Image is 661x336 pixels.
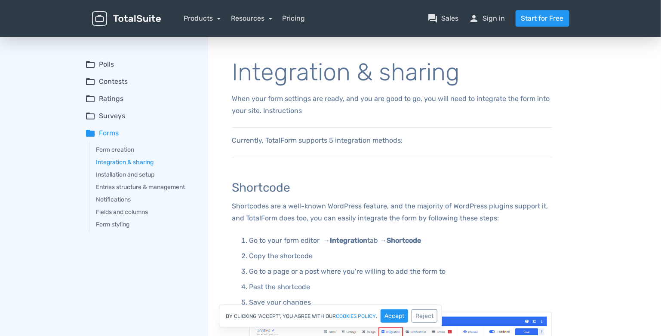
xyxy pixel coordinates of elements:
[96,145,196,154] a: Form creation
[92,11,161,26] img: TotalSuite for WordPress
[249,281,552,293] p: Past the shortcode
[86,76,196,87] summary: folder_openContests
[96,220,196,229] a: Form styling
[96,158,196,167] a: Integration & sharing
[336,314,376,319] a: cookies policy
[381,309,408,323] button: Accept
[232,200,552,224] p: Shortcodes are a well-known WordPress feature, and the majority of WordPress plugins support it, ...
[516,10,569,27] a: Start for Free
[232,181,552,195] h3: Shortcode
[96,208,196,217] a: Fields and columns
[249,250,552,262] p: Copy the shortcode
[249,296,552,309] p: Save your changes
[428,13,459,24] a: question_answerSales
[249,266,552,278] p: Go to a page or a post where you’re willing to add the form to
[469,13,505,24] a: personSign in
[184,14,221,22] a: Products
[330,236,368,244] b: Integration
[86,76,96,87] span: folder_open
[469,13,480,24] span: person
[86,59,96,70] span: folder_open
[428,13,438,24] span: question_answer
[231,14,272,22] a: Resources
[96,195,196,204] a: Notifications
[86,128,96,138] span: folder
[412,309,437,323] button: Reject
[232,134,552,147] p: Currently, TotalForm supports 5 integration methods:
[86,111,196,121] summary: folder_openSurveys
[86,128,196,138] summary: folderForms
[86,94,96,104] span: folder_open
[219,305,442,327] div: By clicking "Accept", you agree with our .
[232,93,552,117] p: When your form settings are ready, and you are good to go, you will need to integrate the form in...
[249,235,552,247] p: Go to your form editor → tab →
[283,13,305,24] a: Pricing
[86,94,196,104] summary: folder_openRatings
[96,170,196,179] a: Installation and setup
[86,111,96,121] span: folder_open
[232,59,552,86] h1: Integration & sharing
[86,59,196,70] summary: folder_openPolls
[96,183,196,192] a: Entries structure & management
[387,236,421,244] b: Shortcode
